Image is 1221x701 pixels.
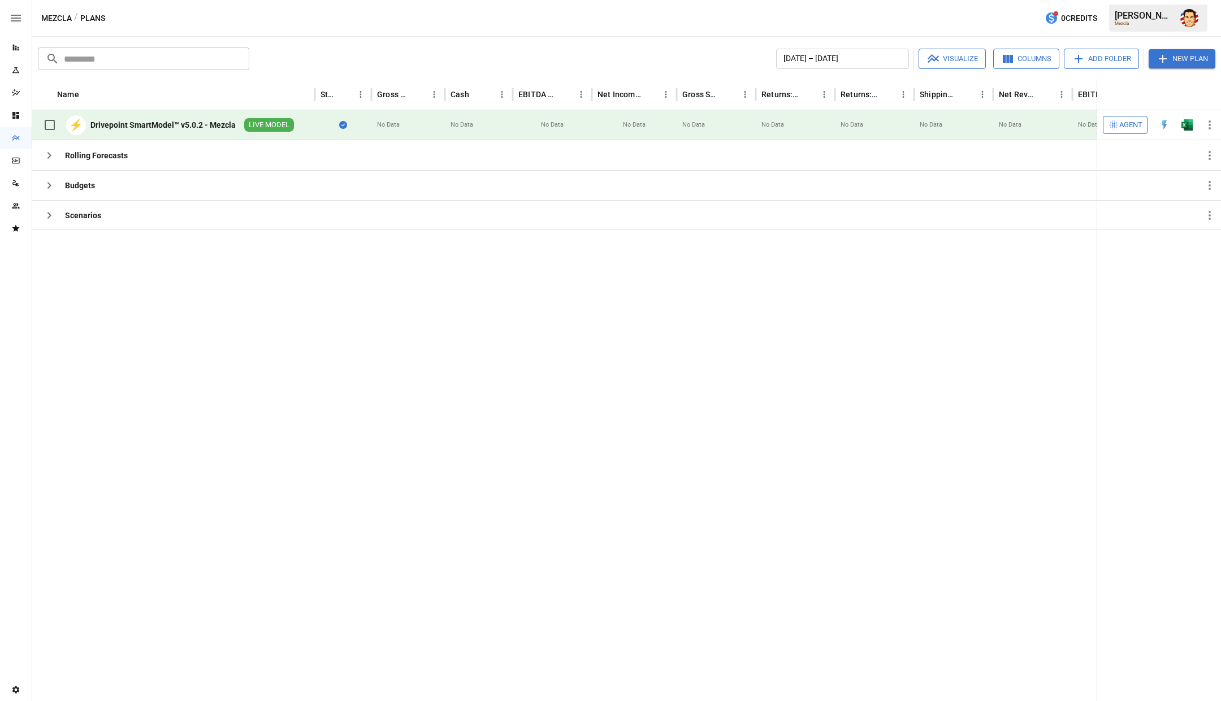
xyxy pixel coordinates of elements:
[74,11,78,25] div: /
[721,86,737,102] button: Sort
[1181,119,1193,131] img: excel-icon.76473adf.svg
[244,120,294,131] span: LIVE MODEL
[65,180,95,191] div: Budgets
[41,11,72,25] button: Mezcla
[1061,11,1097,25] span: 0 Credits
[1054,86,1070,102] button: Net Revenue column menu
[658,86,674,102] button: Net Income Margin column menu
[920,120,942,129] span: No Data
[426,86,442,102] button: Gross Margin column menu
[90,119,236,131] div: Drivepoint SmartModel™ v5.0.2 - Mezcla
[337,86,353,102] button: Sort
[65,150,128,161] div: Rolling Forecasts
[1078,120,1101,129] span: No Data
[975,86,990,102] button: Shipping Income column menu
[841,90,878,99] div: Returns: Retail
[339,119,347,131] div: Sync complete
[451,120,473,129] span: No Data
[895,86,911,102] button: Returns: Retail column menu
[410,86,426,102] button: Sort
[1040,8,1102,29] button: 0Credits
[1115,10,1174,21] div: [PERSON_NAME]
[321,90,336,99] div: Status
[57,90,79,99] div: Name
[841,120,863,129] span: No Data
[1103,116,1148,134] button: Agent
[1205,86,1221,102] button: Sort
[353,86,369,102] button: Status column menu
[761,120,784,129] span: No Data
[993,49,1059,69] button: Columns
[1078,90,1106,99] div: EBITDA
[682,120,705,129] span: No Data
[470,86,486,102] button: Sort
[761,90,799,99] div: Returns: Wholesale
[800,86,816,102] button: Sort
[80,86,96,102] button: Sort
[1159,119,1170,131] div: Open in Quick Edit
[1174,2,1205,34] button: Austin Gardner-Smith
[573,86,589,102] button: EBITDA Margin column menu
[451,90,469,99] div: Cash
[494,86,510,102] button: Cash column menu
[1119,119,1142,132] span: Agent
[66,115,86,135] div: ⚡
[597,90,641,99] div: Net Income Margin
[1064,49,1139,69] button: Add Folder
[518,90,556,99] div: EBITDA Margin
[1180,9,1198,27] img: Austin Gardner-Smith
[776,49,909,69] button: [DATE] – [DATE]
[959,86,975,102] button: Sort
[816,86,832,102] button: Returns: Wholesale column menu
[920,90,958,99] div: Shipping Income
[880,86,895,102] button: Sort
[1159,119,1170,131] img: quick-edit-flash.b8aec18c.svg
[1181,119,1193,131] div: Open in Excel
[1149,49,1215,68] button: New Plan
[682,90,720,99] div: Gross Sales
[737,86,753,102] button: Gross Sales column menu
[1115,21,1174,26] div: Mezcla
[999,120,1021,129] span: No Data
[1038,86,1054,102] button: Sort
[919,49,986,69] button: Visualize
[541,120,564,129] span: No Data
[377,120,400,129] span: No Data
[557,86,573,102] button: Sort
[65,210,101,221] div: Scenarios
[623,120,646,129] span: No Data
[377,90,409,99] div: Gross Margin
[642,86,658,102] button: Sort
[999,90,1037,99] div: Net Revenue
